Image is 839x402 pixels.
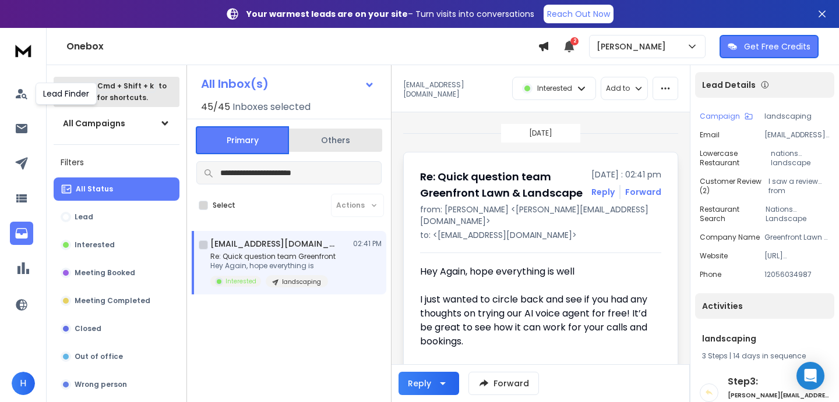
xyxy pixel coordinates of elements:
[201,78,269,90] h1: All Inbox(s)
[403,80,505,99] p: [EMAIL_ADDRESS][DOMAIN_NAME]
[54,233,179,257] button: Interested
[700,270,721,279] p: Phone
[420,204,661,227] p: from: [PERSON_NAME] <[PERSON_NAME][EMAIL_ADDRESS][DOMAIN_NAME]>
[537,84,572,93] p: Interested
[54,345,179,368] button: Out of office
[75,324,101,333] p: Closed
[210,252,336,261] p: Re: Quick question team Greenfront
[196,126,289,154] button: Primary
[12,40,35,61] img: logo
[700,177,769,195] p: Customer Review (2)
[408,378,431,389] div: Reply
[75,240,115,250] p: Interested
[796,362,824,390] div: Open Intercom Messenger
[420,229,661,241] p: to: <[EMAIL_ADDRESS][DOMAIN_NAME]>
[764,270,830,279] p: 12056034987
[702,333,827,344] h1: landscaping
[529,129,552,138] p: [DATE]
[420,293,650,348] span: I just wanted to circle back and see if you had any thoughts on trying our AI voice agent for fre...
[54,205,179,229] button: Lead
[192,72,384,95] button: All Inbox(s)
[54,154,179,170] h3: Filters
[597,41,671,52] p: [PERSON_NAME]
[468,372,539,395] button: Forward
[75,352,123,361] p: Out of office
[96,79,156,93] span: Cmd + Shift + k
[625,186,661,198] div: Forward
[75,380,127,389] p: Wrong person
[702,351,827,361] div: |
[54,373,179,396] button: Wrong person
[591,186,615,198] button: Reply
[702,351,728,361] span: 3 Steps
[75,268,135,278] p: Meeting Booked
[769,177,830,195] p: I saw a review from [PERSON_NAME], who said that Green Front is such an adventure, so I thought I...
[63,118,125,129] h1: All Campaigns
[289,127,382,153] button: Others
[547,8,610,20] p: Reach Out Now
[246,8,534,20] p: – Turn visits into conversations
[544,5,614,23] a: Reach Out Now
[12,372,35,395] button: H
[66,40,538,54] h1: Onebox
[353,239,382,248] p: 02:41 PM
[728,375,830,389] h6: Step 3 :
[232,100,311,114] h3: Inboxes selected
[764,251,830,261] p: [URL][DOMAIN_NAME]
[591,169,661,180] p: [DATE] : 02:41 pm
[420,169,584,201] h1: Re: Quick question team Greenfront Lawn & Landscape
[54,112,179,135] button: All Campaigns
[399,372,459,395] button: Reply
[700,251,728,261] p: website
[764,233,830,242] p: Greenfront Lawn & Landscape
[728,391,830,400] h6: [PERSON_NAME][EMAIL_ADDRESS][DOMAIN_NAME]
[606,84,630,93] p: Add to
[75,212,93,222] p: Lead
[210,261,336,271] p: Hey Again, hope everything is
[76,184,113,194] p: All Status
[75,296,150,305] p: Meeting Completed
[766,205,830,223] p: Nations Landscape
[700,205,766,223] p: Restaurant Search
[700,112,753,121] button: Campaign
[700,233,760,242] p: Company Name
[771,149,830,168] p: nations landscape
[570,37,579,45] span: 2
[225,277,256,286] p: Interested
[720,35,819,58] button: Get Free Credits
[213,201,235,210] label: Select
[54,177,179,201] button: All Status
[700,130,720,140] p: Email
[702,79,756,91] p: Lead Details
[246,8,408,20] strong: Your warmest leads are on your site
[764,130,830,140] p: [EMAIL_ADDRESS][DOMAIN_NAME]
[54,317,179,340] button: Closed
[764,112,830,121] p: landscaping
[201,100,230,114] span: 45 / 45
[695,293,834,319] div: Activities
[420,362,637,376] span: Just reply "ai" and i can let you try it out for free
[54,289,179,312] button: Meeting Completed
[54,261,179,284] button: Meeting Booked
[420,265,574,278] span: Hey Again, hope everything is well
[733,351,806,361] span: 14 days in sequence
[282,278,321,286] p: landscaping
[36,83,97,105] div: Lead Finder
[700,112,740,121] p: Campaign
[744,41,810,52] p: Get Free Credits
[210,238,339,250] h1: [EMAIL_ADDRESS][DOMAIN_NAME]
[700,149,771,168] p: Lowercase Restaurant
[72,80,167,104] p: Press to check for shortcuts.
